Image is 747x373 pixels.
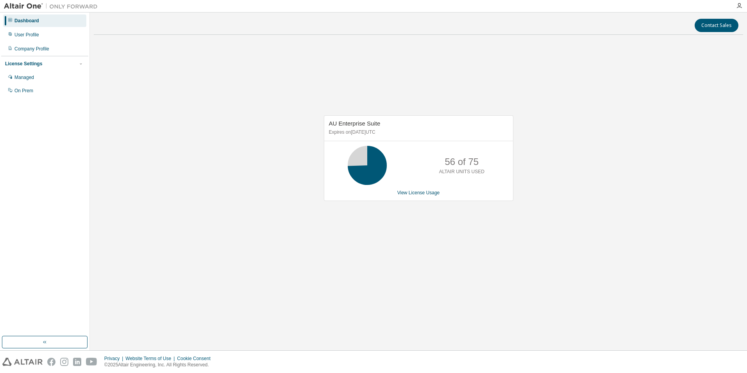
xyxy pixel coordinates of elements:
p: Expires on [DATE] UTC [329,129,506,136]
p: © 2025 Altair Engineering, Inc. All Rights Reserved. [104,362,215,368]
div: Privacy [104,355,125,362]
div: User Profile [14,32,39,38]
button: Contact Sales [695,19,738,32]
div: Website Terms of Use [125,355,177,362]
img: linkedin.svg [73,358,81,366]
div: On Prem [14,88,33,94]
div: Managed [14,74,34,81]
img: youtube.svg [86,358,97,366]
a: View License Usage [397,190,440,195]
p: ALTAIR UNITS USED [439,169,484,175]
span: AU Enterprise Suite [329,120,381,127]
div: Dashboard [14,18,39,24]
img: Altair One [4,2,102,10]
p: 56 of 75 [445,155,479,169]
img: facebook.svg [47,358,55,366]
div: Cookie Consent [177,355,215,362]
div: Company Profile [14,46,49,52]
div: License Settings [5,61,42,67]
img: altair_logo.svg [2,358,43,366]
img: instagram.svg [60,358,68,366]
